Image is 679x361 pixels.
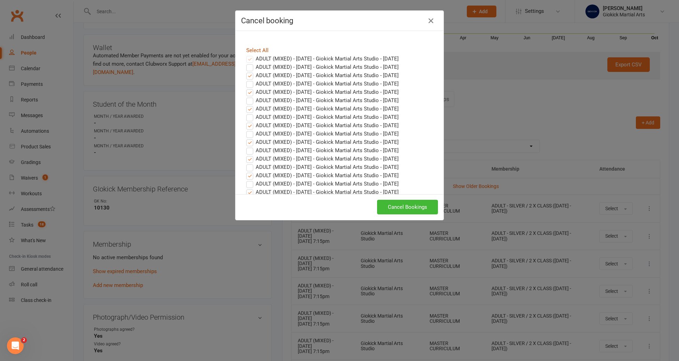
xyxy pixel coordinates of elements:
button: Close [425,15,437,26]
label: ADULT (MIXED) - [DATE] - Giokick Martial Arts Studio - [DATE] [246,80,399,88]
label: ADULT (MIXED) - [DATE] - Giokick Martial Arts Studio - [DATE] [246,163,399,171]
label: ADULT (MIXED) - [DATE] - Giokick Martial Arts Studio - [DATE] [246,96,399,105]
label: ADULT (MIXED) - [DATE] - Giokick Martial Arts Studio - [DATE] [246,155,399,163]
button: Cancel Bookings [377,200,438,214]
label: ADULT (MIXED) - [DATE] - Giokick Martial Arts Studio - [DATE] [246,171,399,180]
label: ADULT (MIXED) - [DATE] - Giokick Martial Arts Studio - [DATE] [246,71,399,80]
label: ADULT (MIXED) - [DATE] - Giokick Martial Arts Studio - [DATE] [246,113,399,121]
label: ADULT (MIXED) - [DATE] - Giokick Martial Arts Studio - [DATE] [246,55,399,63]
label: ADULT (MIXED) - [DATE] - Giokick Martial Arts Studio - [DATE] [246,105,399,113]
a: Select All [246,47,269,54]
label: ADULT (MIXED) - [DATE] - Giokick Martial Arts Studio - [DATE] [246,88,399,96]
label: ADULT (MIXED) - [DATE] - Giokick Martial Arts Studio - [DATE] [246,121,399,130]
h4: Cancel booking [241,16,438,25]
label: ADULT (MIXED) - [DATE] - Giokick Martial Arts Studio - [DATE] [246,188,399,196]
label: ADULT (MIXED) - [DATE] - Giokick Martial Arts Studio - [DATE] [246,138,399,146]
iframe: Intercom live chat [7,337,24,354]
label: ADULT (MIXED) - [DATE] - Giokick Martial Arts Studio - [DATE] [246,146,399,155]
span: 2 [21,337,27,343]
label: ADULT (MIXED) - [DATE] - Giokick Martial Arts Studio - [DATE] [246,63,399,71]
label: ADULT (MIXED) - [DATE] - Giokick Martial Arts Studio - [DATE] [246,130,399,138]
label: ADULT (MIXED) - [DATE] - Giokick Martial Arts Studio - [DATE] [246,180,399,188]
